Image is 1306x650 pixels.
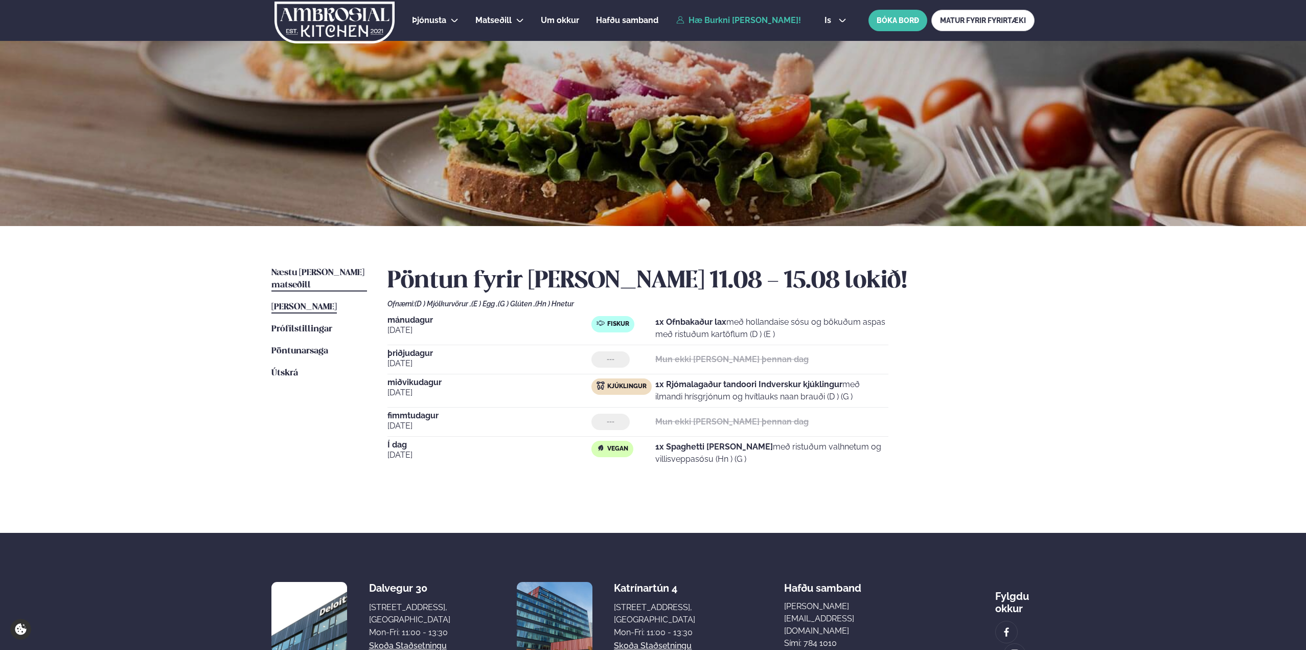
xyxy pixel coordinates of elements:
[655,316,888,341] p: með hollandaise sósu og bökuðum aspas með ristuðum kartöflum (D ) (E )
[498,300,535,308] span: (G ) Glúten ,
[655,378,888,403] p: með ilmandi hrísgrjónum og hvítlauks naan brauði (D ) (G )
[597,319,605,327] img: fish.svg
[273,2,396,43] img: logo
[387,267,1035,296] h2: Pöntun fyrir [PERSON_NAME] 11.08 - 15.08 lokið!
[655,442,773,452] strong: 1x Spaghetti [PERSON_NAME]
[597,382,605,390] img: chicken.svg
[387,387,591,399] span: [DATE]
[655,379,842,389] strong: 1x Rjómalagaður tandoori Indverskur kjúklingur
[596,15,658,25] span: Hafðu samband
[655,441,888,465] p: með ristuðum valhnetum og villisveppasósu (Hn ) (G )
[931,10,1035,31] a: MATUR FYRIR FYRIRTÆKI
[387,412,591,420] span: fimmtudagur
[655,317,726,327] strong: 1x Ofnbakaður lax
[597,444,605,452] img: Vegan.svg
[655,417,809,427] strong: Mun ekki [PERSON_NAME] þennan dag
[607,320,629,328] span: Fiskur
[387,420,591,432] span: [DATE]
[271,369,298,377] span: Útskrá
[369,582,450,594] div: Dalvegur 30
[1001,626,1012,638] img: image alt
[271,367,298,379] a: Útskrá
[655,354,809,364] strong: Mun ekki [PERSON_NAME] þennan dag
[271,347,328,355] span: Pöntunarsaga
[475,15,512,25] span: Matseðill
[271,303,337,311] span: [PERSON_NAME]
[784,600,907,637] a: [PERSON_NAME][EMAIL_ADDRESS][DOMAIN_NAME]
[387,378,591,387] span: miðvikudagur
[541,14,579,27] a: Um okkur
[271,325,332,333] span: Prófílstillingar
[475,14,512,27] a: Matseðill
[271,301,337,313] a: [PERSON_NAME]
[271,323,332,335] a: Prófílstillingar
[387,300,1035,308] div: Ofnæmi:
[614,582,695,594] div: Katrínartún 4
[607,355,614,364] span: ---
[614,601,695,626] div: [STREET_ADDRESS], [GEOGRAPHIC_DATA]
[676,16,801,25] a: Hæ Burkni [PERSON_NAME]!
[369,626,450,639] div: Mon-Fri: 11:00 - 13:30
[596,14,658,27] a: Hafðu samband
[387,324,591,337] span: [DATE]
[784,574,861,594] span: Hafðu samband
[784,637,907,649] p: Sími: 784 1010
[387,357,591,370] span: [DATE]
[614,626,695,639] div: Mon-Fri: 11:00 - 13:30
[607,445,628,453] span: Vegan
[816,16,855,25] button: is
[271,267,367,292] a: Næstu [PERSON_NAME] matseðill
[868,10,927,31] button: BÓKA BORÐ
[471,300,498,308] span: (E ) Egg ,
[995,582,1035,615] div: Fylgdu okkur
[996,621,1017,643] a: image alt
[415,300,471,308] span: (D ) Mjólkurvörur ,
[387,449,591,461] span: [DATE]
[535,300,574,308] span: (Hn ) Hnetur
[10,619,31,640] a: Cookie settings
[387,349,591,357] span: þriðjudagur
[607,383,647,391] span: Kjúklingur
[541,15,579,25] span: Um okkur
[412,15,446,25] span: Þjónusta
[607,418,614,426] span: ---
[387,441,591,449] span: Í dag
[387,316,591,324] span: mánudagur
[271,268,364,289] span: Næstu [PERSON_NAME] matseðill
[412,14,446,27] a: Þjónusta
[369,601,450,626] div: [STREET_ADDRESS], [GEOGRAPHIC_DATA]
[271,345,328,357] a: Pöntunarsaga
[824,16,834,25] span: is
